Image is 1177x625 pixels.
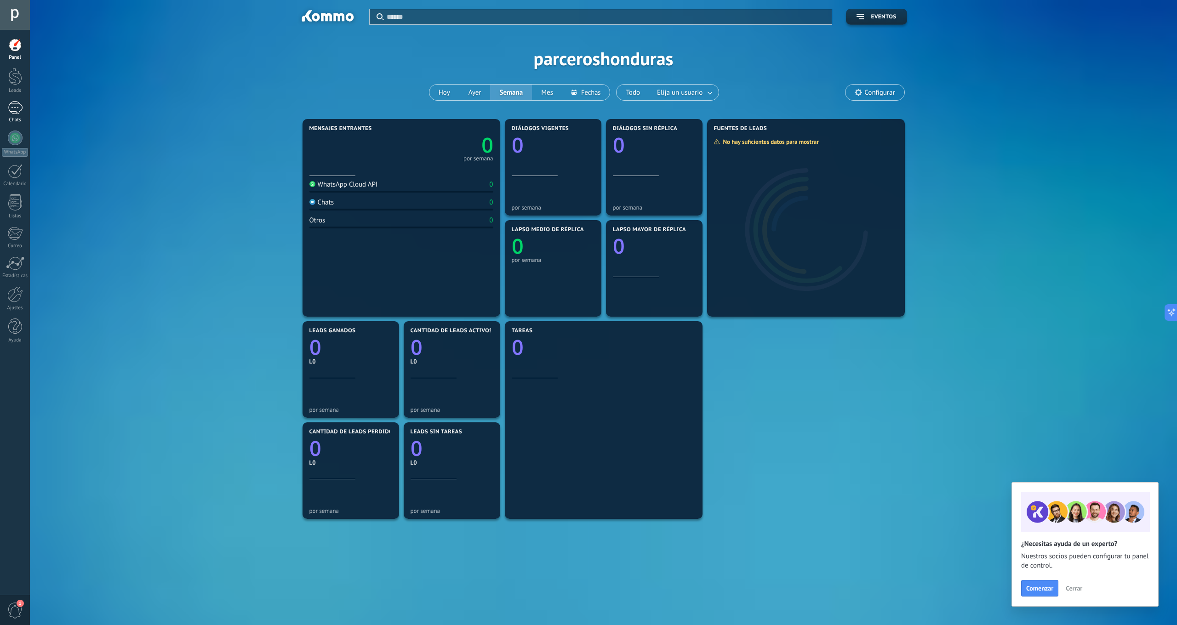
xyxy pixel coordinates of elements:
div: 0 [489,180,493,189]
a: 0 [411,434,493,462]
a: 0 [309,333,392,361]
div: Estadísticas [2,273,29,279]
div: por semana [613,204,696,211]
span: Cerrar [1066,585,1082,591]
span: Comenzar [1026,585,1053,591]
button: Cerrar [1062,581,1086,595]
button: Fechas [562,85,610,100]
div: WhatsApp Cloud API [309,180,378,189]
div: Calendario [2,181,29,187]
div: Ayuda [2,337,29,343]
button: Elija un usuario [649,85,719,100]
span: Nuestros socios pueden configurar tu panel de control. [1021,552,1149,570]
span: Diálogos vigentes [512,125,569,132]
div: L0 [309,358,392,365]
span: Leads ganados [309,328,356,334]
text: 0 [613,232,625,260]
a: 0 [309,434,392,462]
button: Mes [532,85,562,100]
h2: ¿Necesitas ayuda de un experto? [1021,540,1149,548]
img: Chats [309,199,315,205]
img: WhatsApp Cloud API [309,181,315,187]
div: por semana [463,156,493,161]
button: Hoy [429,85,459,100]
button: Todo [617,85,649,100]
div: Panel [2,55,29,61]
button: Eventos [846,9,907,25]
div: Otros [309,216,326,225]
div: Chats [309,198,334,207]
text: 0 [309,434,321,462]
a: 0 [401,131,493,159]
div: L0 [309,459,392,466]
div: Ajustes [2,305,29,311]
text: 0 [481,131,493,159]
span: Elija un usuario [655,86,704,99]
text: 0 [309,333,321,361]
div: No hay suficientes datos para mostrar [714,138,825,146]
span: Tareas [512,328,533,334]
div: por semana [309,507,392,514]
div: 0 [489,198,493,207]
div: por semana [512,256,594,263]
button: Ayer [459,85,491,100]
button: Semana [490,85,532,100]
text: 0 [512,131,524,159]
span: Cantidad de leads perdidos [309,429,397,435]
span: Fuentes de leads [714,125,767,132]
text: 0 [411,333,423,361]
div: por semana [512,204,594,211]
span: 1 [17,600,24,607]
div: Listas [2,213,29,219]
span: Leads sin tareas [411,429,462,435]
span: Diálogos sin réplica [613,125,678,132]
span: Lapso mayor de réplica [613,227,686,233]
a: 0 [411,333,493,361]
div: 0 [489,216,493,225]
div: L0 [411,358,493,365]
text: 0 [411,434,423,462]
text: 0 [512,333,524,361]
a: 0 [512,333,696,361]
span: Lapso medio de réplica [512,227,584,233]
div: L0 [411,459,493,466]
span: Eventos [871,14,896,20]
span: Cantidad de leads activos [411,328,493,334]
button: Comenzar [1021,580,1058,597]
div: Leads [2,88,29,94]
text: 0 [613,131,625,159]
div: por semana [411,406,493,413]
span: Mensajes entrantes [309,125,372,132]
div: por semana [411,507,493,514]
div: Correo [2,243,29,249]
span: Configurar [864,89,895,97]
text: 0 [512,232,524,260]
div: Chats [2,117,29,123]
div: por semana [309,406,392,413]
div: WhatsApp [2,148,28,157]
